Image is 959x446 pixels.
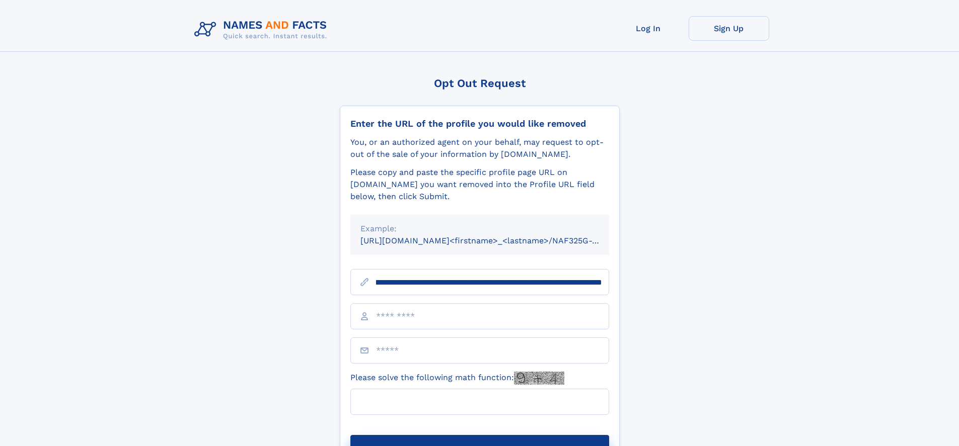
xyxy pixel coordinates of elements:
[190,16,335,43] img: Logo Names and Facts
[340,77,620,90] div: Opt Out Request
[350,136,609,160] div: You, or an authorized agent on your behalf, may request to opt-out of the sale of your informatio...
[689,16,769,41] a: Sign Up
[360,236,628,245] small: [URL][DOMAIN_NAME]<firstname>_<lastname>/NAF325G-xxxxxxxx
[350,166,609,203] div: Please copy and paste the specific profile page URL on [DOMAIN_NAME] you want removed into the Pr...
[350,118,609,129] div: Enter the URL of the profile you would like removed
[350,372,564,385] label: Please solve the following math function:
[360,223,599,235] div: Example:
[608,16,689,41] a: Log In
